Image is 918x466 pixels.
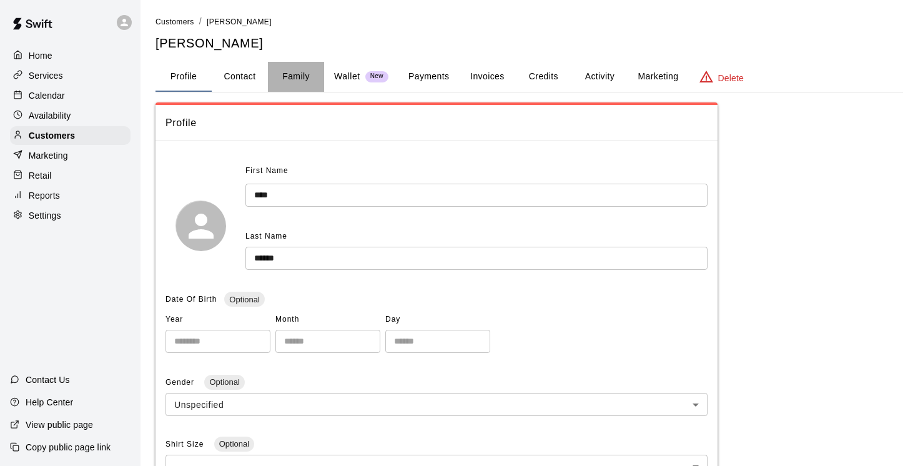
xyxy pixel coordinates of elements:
p: Calendar [29,89,65,102]
a: Home [10,46,131,65]
span: [PERSON_NAME] [207,17,272,26]
p: Reports [29,189,60,202]
p: Customers [29,129,75,142]
h5: [PERSON_NAME] [155,35,903,52]
button: Family [268,62,324,92]
p: Copy public page link [26,441,111,454]
button: Credits [515,62,571,92]
p: Settings [29,209,61,222]
span: First Name [245,161,289,181]
button: Payments [398,62,459,92]
span: New [365,72,388,81]
div: basic tabs example [155,62,903,92]
p: Home [29,49,52,62]
a: Marketing [10,146,131,165]
button: Invoices [459,62,515,92]
span: Year [165,310,270,330]
p: Marketing [29,149,68,162]
a: Settings [10,206,131,225]
nav: breadcrumb [155,15,903,29]
p: Services [29,69,63,82]
a: Reports [10,186,131,205]
span: Profile [165,115,708,131]
p: Delete [718,72,744,84]
p: Availability [29,109,71,122]
span: Date Of Birth [165,295,217,304]
p: View public page [26,419,93,431]
span: Optional [204,377,244,387]
span: Optional [224,295,264,304]
a: Calendar [10,86,131,105]
button: Profile [155,62,212,92]
a: Services [10,66,131,85]
button: Activity [571,62,628,92]
a: Availability [10,106,131,125]
span: Gender [165,378,197,387]
p: Retail [29,169,52,182]
a: Customers [155,16,194,26]
button: Contact [212,62,268,92]
p: Contact Us [26,374,70,386]
span: Optional [214,439,254,449]
li: / [199,15,202,28]
div: Unspecified [165,393,708,416]
span: Month [275,310,380,330]
button: Marketing [628,62,688,92]
span: Customers [155,17,194,26]
p: Help Center [26,396,73,409]
a: Customers [10,126,131,145]
span: Day [385,310,490,330]
span: Last Name [245,232,287,240]
span: Shirt Size [165,440,207,449]
p: Wallet [334,70,360,83]
a: Retail [10,166,131,185]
